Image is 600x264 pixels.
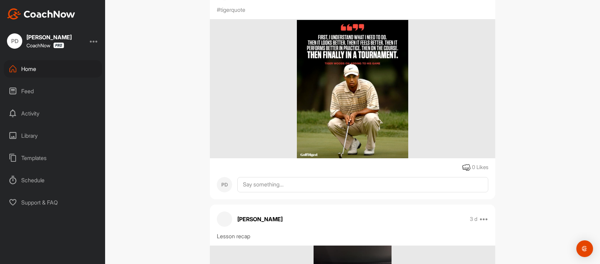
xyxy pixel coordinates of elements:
[217,177,232,192] div: PD
[297,19,409,158] img: media
[470,216,477,223] p: 3 d
[53,42,64,48] img: CoachNow Pro
[576,240,593,257] div: Open Intercom Messenger
[7,8,75,19] img: CoachNow
[4,149,102,167] div: Templates
[4,105,102,122] div: Activity
[217,232,488,240] div: Lesson recap
[4,171,102,189] div: Schedule
[237,215,283,223] p: [PERSON_NAME]
[4,194,102,211] div: Support & FAQ
[4,60,102,78] div: Home
[26,34,72,40] div: [PERSON_NAME]
[4,82,102,100] div: Feed
[26,42,64,48] div: CoachNow
[7,33,22,49] div: PD
[4,127,102,144] div: Library
[217,6,245,14] p: #tigerquote
[472,163,488,171] div: 0 Likes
